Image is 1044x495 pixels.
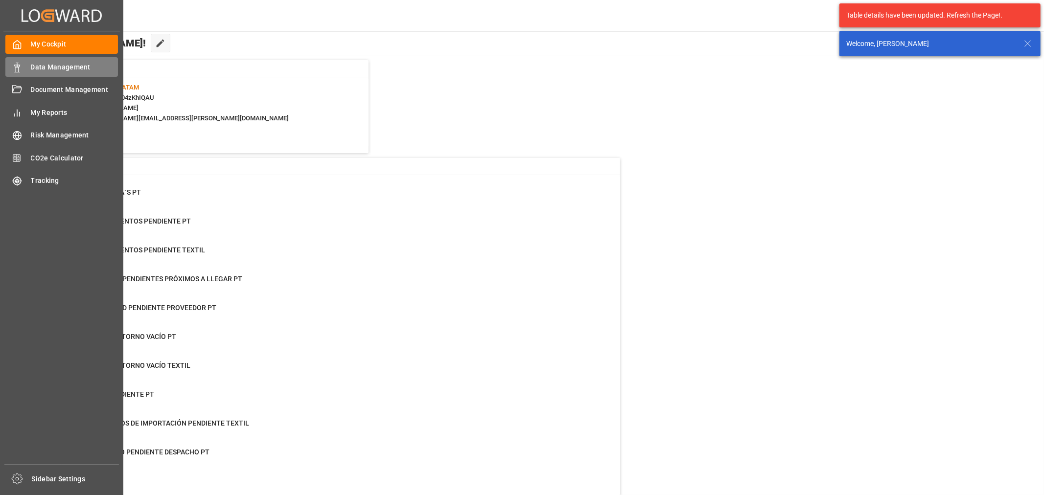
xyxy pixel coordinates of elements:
span: My Cockpit [31,39,118,49]
span: Document Management [31,85,118,95]
span: Tracking [31,176,118,186]
span: Sidebar Settings [32,474,119,484]
a: 20ENVIO DOCUMENTOS PENDIENTE TEXTILPurchase Orders [50,245,608,266]
span: PENDIENTE RETORNO VACÍO TEXTIL [75,361,190,369]
span: ENVIO DOCUMENTOS PENDIENTE TEXTIL [75,246,205,254]
div: Welcome, [PERSON_NAME] [846,39,1015,49]
a: 111PAGO DERECHOS DE IMPORTACIÓN PENDIENTE TEXTILFinal Delivery [50,418,608,439]
span: My Reports [31,108,118,118]
span: Data Management [31,62,118,72]
span: Risk Management [31,130,118,140]
a: CO2e Calculator [5,148,118,167]
a: 190DOCUMENTOS PENDIENTES PRÓXIMOS A LLEGAR PTPurchase Orders [50,274,608,294]
a: 5PAGADOS PERO PENDIENTE DESPACHO PTFinal Delivery [50,447,608,468]
a: My Cockpit [5,35,118,54]
a: 0PENDIENTE RETORNO VACÍO TEXTILFinal Delivery [50,360,608,381]
a: 0ENTREGA PENDIENTE PTFinal Delivery [50,389,608,410]
span: Hello [PERSON_NAME]! [41,34,146,52]
span: CO2e Calculator [31,153,118,163]
a: Document Management [5,80,118,99]
span: PAGADOS PERO PENDIENTE DESPACHO PT [75,448,209,456]
a: Tracking [5,171,118,190]
div: Table details have been updated. Refresh the Page!. [846,10,1026,21]
a: 26CAMBIO DE ETA´S PTContainer Schema [50,187,608,208]
a: Risk Management [5,126,118,145]
a: 0PENDIENTE RETORNO VACÍO PTFinal Delivery [50,332,608,352]
span: DOCUMENTOS PENDIENTES PRÓXIMOS A LLEGAR PT [75,275,242,283]
a: My Reports [5,103,118,122]
span: DISPONIBILIDAD PENDIENTE PROVEEDOR PT [75,304,216,312]
span: : [PERSON_NAME][EMAIL_ADDRESS][PERSON_NAME][DOMAIN_NAME] [87,114,289,122]
span: ENVIO DOCUMENTOS PENDIENTE PT [75,217,191,225]
a: 0ENVIO DOCUMENTOS PENDIENTE PTPurchase Orders [50,216,608,237]
span: PENDIENTE RETORNO VACÍO PT [75,333,176,340]
a: Data Management [5,57,118,76]
span: PAGO DERECHOS DE IMPORTACIÓN PENDIENTE TEXTIL [75,419,249,427]
a: 71DISPONIBILIDAD PENDIENTE PROVEEDOR PTPurchase Orders [50,303,608,323]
